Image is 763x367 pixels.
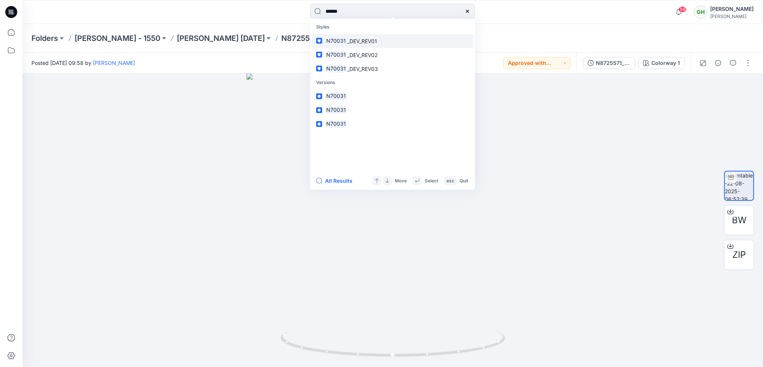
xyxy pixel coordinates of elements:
[312,48,473,62] a: N70031_DEV_REV02
[312,103,473,117] a: N70031
[651,59,680,67] div: Colorway 1
[312,20,473,34] p: Styles
[710,5,754,14] div: [PERSON_NAME]
[460,177,468,185] p: Quit
[446,177,454,185] p: esc
[312,89,473,103] a: N70031
[325,64,347,73] mark: N70031
[732,248,746,262] span: ZIP
[725,171,753,200] img: turntable-22-08-2025-06:52:39
[325,106,347,114] mark: N70031
[583,57,635,69] button: N8725571_DEV_REV1
[347,38,377,44] span: _DEV_REV01
[75,33,160,44] a: [PERSON_NAME] - 1550
[325,120,347,128] mark: N70031
[694,5,707,19] div: GH
[425,177,438,185] p: Select
[325,36,347,45] mark: N70031
[93,60,135,66] a: [PERSON_NAME]
[347,65,378,72] span: _DEV_REV03
[325,50,347,59] mark: N70031
[638,57,685,69] button: Colorway 1
[316,176,357,185] button: All Results
[312,34,473,48] a: N70031_DEV_REV01
[678,6,687,12] span: 98
[31,59,135,67] span: Posted [DATE] 09:58 by
[325,92,347,101] mark: N70031
[596,59,630,67] div: N8725571_DEV_REV1
[312,75,473,89] p: Versions
[31,33,58,44] a: Folders
[712,57,724,69] button: Details
[281,33,385,44] p: N8725571_COLORWAY_REV1
[347,51,378,58] span: _DEV_REV02
[710,14,754,19] div: [PERSON_NAME]
[312,117,473,131] a: N70031
[177,33,265,44] a: [PERSON_NAME] [DATE]
[312,62,473,75] a: N70031_DEV_REV03
[732,214,747,227] span: BW
[395,177,407,185] p: Move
